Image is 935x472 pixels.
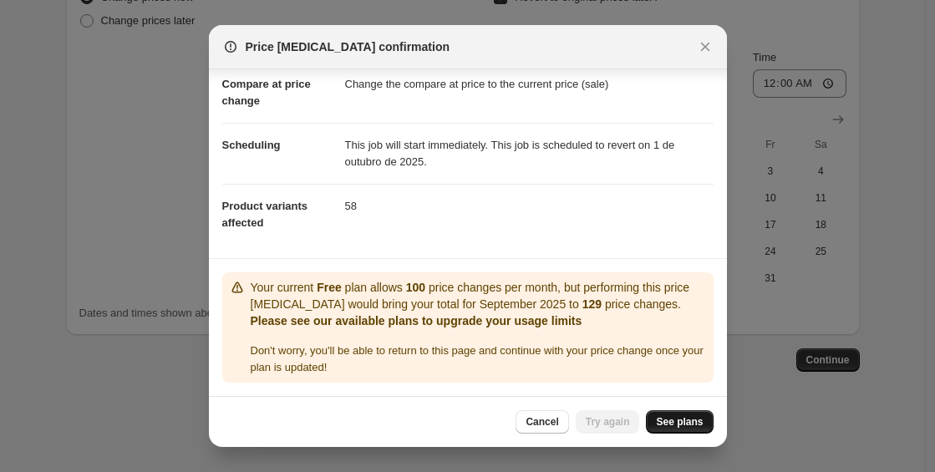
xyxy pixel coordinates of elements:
[251,344,704,373] span: Don ' t worry, you ' ll be able to return to this page and continue with your price change once y...
[406,281,425,294] b: 100
[646,410,713,434] a: See plans
[656,415,703,429] span: See plans
[222,139,281,151] span: Scheduling
[345,184,714,228] dd: 58
[582,297,602,311] b: 129
[526,415,558,429] span: Cancel
[345,123,714,184] dd: This job will start immediately. This job is scheduled to revert on 1 de outubro de 2025.
[317,281,342,294] b: Free
[222,200,308,229] span: Product variants affected
[345,62,714,106] dd: Change the compare at price to the current price (sale)
[251,312,707,329] p: Please see our available plans to upgrade your usage limits
[694,35,717,58] button: Close
[246,38,450,55] span: Price [MEDICAL_DATA] confirmation
[222,78,311,107] span: Compare at price change
[516,410,568,434] button: Cancel
[251,279,707,312] p: Your current plan allows price changes per month, but performing this price [MEDICAL_DATA] would ...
